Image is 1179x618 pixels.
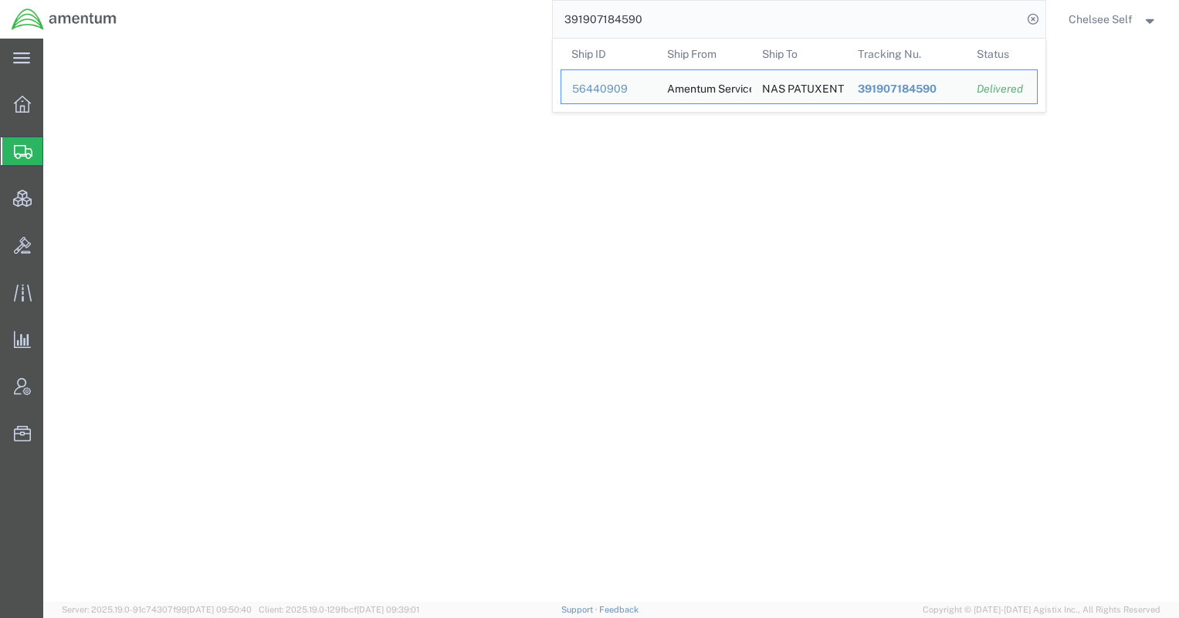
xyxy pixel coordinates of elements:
span: 391907184590 [857,83,936,95]
div: 391907184590 [857,81,955,97]
img: logo [11,8,117,31]
div: Delivered [977,81,1026,97]
th: Ship ID [561,39,656,69]
span: Client: 2025.19.0-129fbcf [259,605,419,614]
th: Status [966,39,1038,69]
th: Ship To [751,39,847,69]
a: Support [561,605,600,614]
iframe: FS Legacy Container [43,39,1179,602]
div: Amentum Services, Inc. [666,70,740,103]
input: Search for shipment number, reference number [553,1,1022,38]
table: Search Results [561,39,1045,112]
span: Chelsee Self [1069,11,1133,28]
span: [DATE] 09:50:40 [187,605,252,614]
a: Feedback [599,605,639,614]
button: Chelsee Self [1068,10,1158,29]
th: Ship From [656,39,751,69]
div: NAS PATUXENT RIVER MD [762,70,836,103]
span: Server: 2025.19.0-91c74307f99 [62,605,252,614]
span: [DATE] 09:39:01 [357,605,419,614]
div: 56440909 [572,81,645,97]
th: Tracking Nu. [846,39,966,69]
span: Copyright © [DATE]-[DATE] Agistix Inc., All Rights Reserved [923,603,1160,616]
